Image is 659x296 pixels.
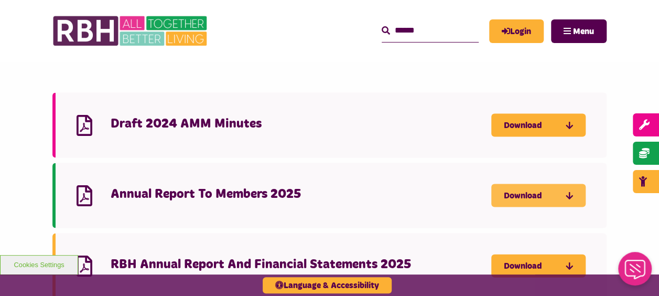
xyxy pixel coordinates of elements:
span: Menu [573,27,594,36]
a: Download Annual Report To Members 2025 - open in a new tab [491,184,586,207]
a: Download RBH Annual Report And Financial Statements 2025 - open in a new tab [491,255,586,278]
button: Navigation [551,19,607,43]
a: Download Draft 2024 AMM Minutes - open in a new tab [491,114,586,137]
img: RBH [52,10,210,51]
h4: Annual Report To Members 2025 [111,186,491,203]
iframe: Netcall Web Assistant for live chat [612,249,659,296]
a: MyRBH [489,19,544,43]
input: Search [382,19,479,42]
button: Language & Accessibility [263,277,392,293]
h4: Draft 2024 AMM Minutes [111,116,491,132]
h4: RBH Annual Report And Financial Statements 2025 [111,257,491,273]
